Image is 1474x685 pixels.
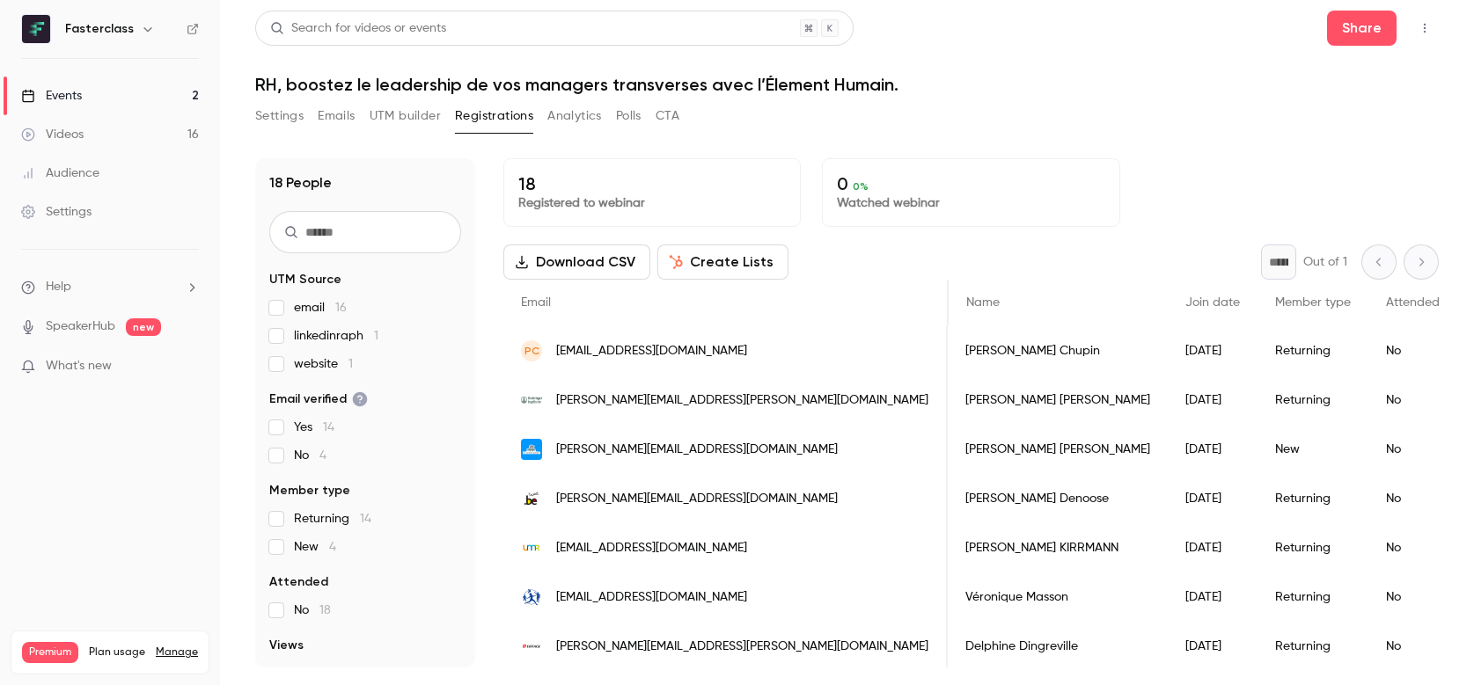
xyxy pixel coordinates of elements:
div: [DATE] [1168,622,1258,671]
span: email [294,299,347,317]
div: No [1368,572,1457,622]
h6: Fasterclass [65,20,134,38]
p: Registered to webinar [518,194,786,212]
div: [PERSON_NAME] [PERSON_NAME] [948,425,1168,474]
div: No [1368,326,1457,375]
img: boehringer-ingelheim.com [521,397,542,403]
img: eiffage.com [521,636,542,657]
button: Download CSV [503,244,650,280]
span: No [294,601,331,619]
p: No results [269,665,461,682]
span: [PERSON_NAME][EMAIL_ADDRESS][PERSON_NAME][DOMAIN_NAME] [556,391,928,410]
div: New [1258,425,1368,474]
div: Returning [1258,474,1368,523]
button: UTM builder [370,102,441,130]
div: Audience [21,164,99,182]
div: No [1368,622,1457,671]
h1: RH, boostez le leadership de vos managers transverses avec l’Élement Humain. [255,74,1439,95]
h1: 18 People [269,172,332,193]
div: [PERSON_NAME] Chupin [948,326,1168,375]
span: Member type [269,482,350,499]
div: Returning [1258,375,1368,425]
span: [EMAIL_ADDRESS][DOMAIN_NAME] [556,342,747,361]
a: SpeakerHub [46,317,115,336]
div: Videos [21,126,84,143]
li: help-dropdown-opener [21,278,199,296]
div: No [1368,375,1457,425]
button: Polls [616,102,642,130]
img: envoituresimone.com [521,439,542,460]
span: Help [46,278,71,296]
div: Returning [1258,523,1368,572]
div: [DATE] [1168,326,1258,375]
span: Name [966,296,1000,309]
div: Events [21,87,82,105]
img: Fasterclass [22,15,50,43]
span: PC [524,343,539,359]
p: Watched webinar [837,194,1104,212]
div: [DATE] [1168,523,1258,572]
span: Views [269,637,304,654]
div: Returning [1258,572,1368,622]
span: No [294,447,326,464]
span: UTM Source [269,271,341,288]
div: [DATE] [1168,572,1258,622]
span: 14 [323,421,334,434]
span: 14 [360,513,371,525]
div: [DATE] [1168,375,1258,425]
span: 1 [374,330,378,342]
div: [PERSON_NAME] [PERSON_NAME] [948,375,1168,425]
button: Settings [255,102,304,130]
div: Settings [21,203,92,221]
div: Returning [1258,622,1368,671]
button: Emails [318,102,355,130]
p: 18 [518,173,786,194]
span: Yes [294,419,334,436]
span: Premium [22,642,78,663]
div: Véronique Masson [948,572,1168,622]
span: linkedinraph [294,327,378,345]
p: 0 [837,173,1104,194]
span: [EMAIL_ADDRESS][DOMAIN_NAME] [556,588,747,607]
div: [PERSON_NAME] KIRRMANN [948,523,1168,572]
span: [PERSON_NAME][EMAIL_ADDRESS][DOMAIN_NAME] [556,441,838,459]
span: New [294,538,336,556]
p: Out of 1 [1303,253,1347,271]
span: 4 [329,541,336,553]
span: 4 [319,449,326,462]
span: Join date [1185,296,1240,309]
div: No [1368,474,1457,523]
span: 1 [348,358,353,370]
span: Attended [1386,296,1440,309]
div: [DATE] [1168,474,1258,523]
button: Share [1327,11,1397,46]
div: [PERSON_NAME] Denoose [948,474,1168,523]
span: Member type [1275,296,1351,309]
span: Returning [294,510,371,528]
span: 0 % [853,180,869,193]
button: Analytics [547,102,602,130]
div: Delphine Dingreville [948,622,1168,671]
span: 16 [335,302,347,314]
span: What's new [46,357,112,375]
div: Returning [1258,326,1368,375]
div: Search for videos or events [270,19,446,38]
span: [EMAIL_ADDRESS][DOMAIN_NAME] [556,539,747,557]
span: Plan usage [89,645,145,659]
span: website [294,355,353,373]
span: Email verified [269,390,368,408]
span: [PERSON_NAME][EMAIL_ADDRESS][PERSON_NAME][DOMAIN_NAME] [556,638,928,656]
button: Registrations [455,102,533,130]
span: 18 [319,604,331,616]
div: No [1368,523,1457,572]
span: new [126,318,161,336]
img: umr.fr [521,537,542,558]
span: Attended [269,573,328,591]
a: Manage [156,645,198,659]
span: Email [521,296,551,309]
div: [DATE] [1168,425,1258,474]
img: police.belgium.eu [521,488,542,509]
div: No [1368,425,1457,474]
img: ugecam.assurance-maladie.fr [521,587,542,608]
span: [PERSON_NAME][EMAIL_ADDRESS][DOMAIN_NAME] [556,490,838,508]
